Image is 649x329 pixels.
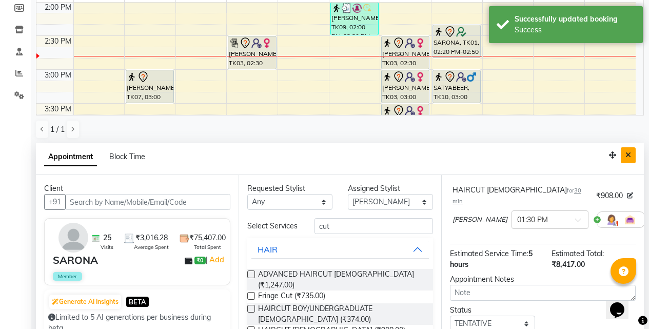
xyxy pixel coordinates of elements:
span: Total Spent [194,243,221,251]
div: [PERSON_NAME], TK07, 03:00 PM-03:30 PM, HAIRCUT [DEMOGRAPHIC_DATA] [126,70,173,103]
div: Requested Stylist [247,183,332,194]
span: ₹75,407.00 [189,233,226,243]
span: Estimated Total: [552,249,604,258]
div: [PERSON_NAME], TK03, 03:30 PM-04:00 PM, EYEBROW - THREADING [382,104,429,137]
span: 25 [103,233,111,243]
div: Assigned Stylist [348,183,433,194]
span: BETA [126,297,149,306]
span: Member [53,272,82,281]
button: Generate AI Insights [49,295,121,309]
span: Estimated Service Time: [450,249,528,258]
a: Add [208,254,226,266]
iframe: chat widget [606,288,639,319]
img: Hairdresser.png [605,214,618,226]
div: 3:00 PM [43,70,73,81]
span: [PERSON_NAME] [453,215,507,225]
img: avatar [58,223,88,253]
div: 2:30 PM [43,36,73,47]
div: 3:30 PM [43,104,73,114]
div: HAIR [258,243,278,256]
span: ADVANCED HAIRCUT [DEMOGRAPHIC_DATA] (₹1,247.00) [258,269,425,291]
button: Close [621,147,636,163]
span: Visits [101,243,113,251]
span: Block Time [109,152,145,161]
button: HAIR [251,240,429,259]
div: [PERSON_NAME], TK09, 02:00 PM-02:30 PM, EYEBROW - THREADING [331,3,378,35]
div: SARONA [53,253,98,268]
div: Select Services [240,221,307,231]
div: Status [450,305,535,316]
div: [PERSON_NAME], TK03, 02:30 PM-03:00 PM, HAIR WASH - BELOW SHOULDER [228,36,276,69]
img: Interior.png [624,214,636,226]
div: 2:00 PM [43,2,73,13]
span: Appointment [44,148,97,166]
button: +91 [44,194,66,210]
span: 1 / 1 [50,124,65,135]
span: ₹3,016.28 [135,233,168,243]
div: Success [515,25,635,35]
span: Fringe Cut (₹735.00) [258,291,325,303]
div: [PERSON_NAME], TK03, 02:30 PM-03:00 PM, FULL ARM - RICA [GEOGRAPHIC_DATA] [382,36,429,69]
span: ₹0 [194,257,205,265]
input: Search by service name [314,218,433,234]
span: HAIRCUT BOY/UNDERGRADUATE [DEMOGRAPHIC_DATA] (₹374.00) [258,303,425,325]
input: Search by Name/Mobile/Email/Code [65,194,230,210]
i: Edit price [627,192,633,199]
span: Average Spent [134,243,169,251]
div: SATYABEER, TK10, 03:00 PM-03:30 PM, Coffee Pedi [433,70,480,103]
div: HAIRCUT [DEMOGRAPHIC_DATA] [453,185,592,206]
span: | [206,254,226,266]
div: SARONA, TK01, 02:20 PM-02:50 PM, Gel Polish Hands (10 Tips) [433,25,480,57]
span: ₹8,417.00 [552,260,585,269]
div: Client [44,183,230,194]
div: Successfully updated booking [515,14,635,25]
div: Appointment Notes [450,274,636,285]
span: ₹908.00 [596,190,623,201]
div: [PERSON_NAME], TK03, 03:00 PM-03:30 PM, EYEBROW - THREADING [382,70,429,103]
